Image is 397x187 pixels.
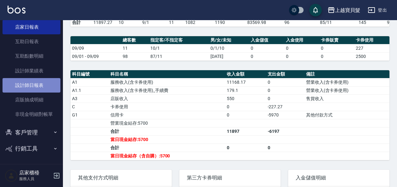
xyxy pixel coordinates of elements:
td: 179.1 [225,86,266,94]
td: -227.27 [266,103,305,111]
td: 11168.17 [225,78,266,86]
td: 11897 [225,127,266,135]
td: 0/1/10 [209,44,249,52]
td: 合計 [109,144,225,152]
td: 售貨收入 [305,94,389,103]
td: 2500 [354,52,389,60]
button: 行銷工具 [3,140,60,157]
td: 10/1 [149,44,209,52]
td: 營業收入(含卡券使用) [305,86,389,94]
button: save [309,4,322,16]
td: 11 [121,44,149,52]
th: 指定客/不指定客 [149,36,209,44]
td: 0 [266,78,305,86]
td: [DATE] [209,52,249,60]
td: 550 [225,94,266,103]
td: 1190 [213,18,246,26]
th: 卡券使用 [354,36,389,44]
td: 0 [266,144,305,152]
td: A3 [70,94,109,103]
td: 卡券使用 [109,103,225,111]
a: 設計師業績表 [3,64,60,78]
div: 上越寶貝髮 [335,6,360,14]
td: 11 [167,18,184,26]
th: 收入金額 [225,70,266,78]
button: 登出 [365,4,389,16]
button: 客戶管理 [3,124,60,141]
td: 0 [249,44,284,52]
td: 合計 [70,18,92,26]
td: A1 [70,78,109,86]
td: G1 [70,111,109,119]
td: 11897.27 [92,18,117,26]
td: 87/11 [149,52,209,60]
th: 支出金額 [266,70,305,78]
p: 服務人員 [19,176,51,182]
td: 1082 [184,18,213,26]
th: 男/女/未知 [209,36,249,44]
td: 店販收入 [109,94,225,103]
td: 0 [225,103,266,111]
th: 科目名稱 [109,70,225,78]
a: 設計師日報表 [3,78,60,93]
td: 227 [354,44,389,52]
a: 互助點數明細 [3,49,60,63]
td: 營業收入(含卡券使用) [305,78,389,86]
td: 10 [117,18,141,26]
td: 0 [249,52,284,60]
td: 服務收入(含卡券使用) [109,78,225,86]
th: 總客數 [121,36,149,44]
span: 其他支付方式明細 [78,175,164,181]
td: C [70,103,109,111]
td: 服務收入(含卡券使用)_手續費 [109,86,225,94]
table: a dense table [70,70,389,160]
td: 0 [225,144,266,152]
td: 0 [266,94,305,103]
td: 0 [225,111,266,119]
h5: 店家櫃檯 [19,170,51,176]
td: 0 [284,44,319,52]
td: 0 [266,86,305,94]
td: 0 [319,44,354,52]
td: 9/1 [141,18,167,26]
td: 09/01 - 09/09 [70,52,121,60]
th: 卡券販賣 [319,36,354,44]
td: 85/11 [318,18,357,26]
td: 其他付款方式 [305,111,389,119]
table: a dense table [70,36,389,61]
td: 0 [284,52,319,60]
img: Person [5,169,18,182]
th: 入金使用 [284,36,319,44]
td: 當日現金結存（含自購）:5700 [109,152,225,160]
td: A1.1 [70,86,109,94]
td: 98 [121,52,149,60]
th: 入金儲值 [249,36,284,44]
td: 信用卡 [109,111,225,119]
td: 營業現金結存:5700 [109,119,225,127]
a: 店販抽成明細 [3,93,60,107]
td: 當日現金結存:5700 [109,135,225,144]
button: 上越寶貝髮 [325,4,363,17]
span: 入金儲值明細 [296,175,382,181]
td: 145 [357,18,385,26]
a: 非現金明細對帳單 [3,107,60,122]
td: 96 [283,18,319,26]
span: 第三方卡券明細 [187,175,273,181]
th: 科目編號 [70,70,109,78]
a: 店家日報表 [3,20,60,34]
img: Logo [8,6,25,14]
td: -6197 [266,127,305,135]
td: 83569.98 [246,18,283,26]
a: 互助日報表 [3,34,60,49]
td: 合計 [109,127,225,135]
th: 備註 [305,70,389,78]
td: -5970 [266,111,305,119]
td: 09/09 [70,44,121,52]
td: 0 [319,52,354,60]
